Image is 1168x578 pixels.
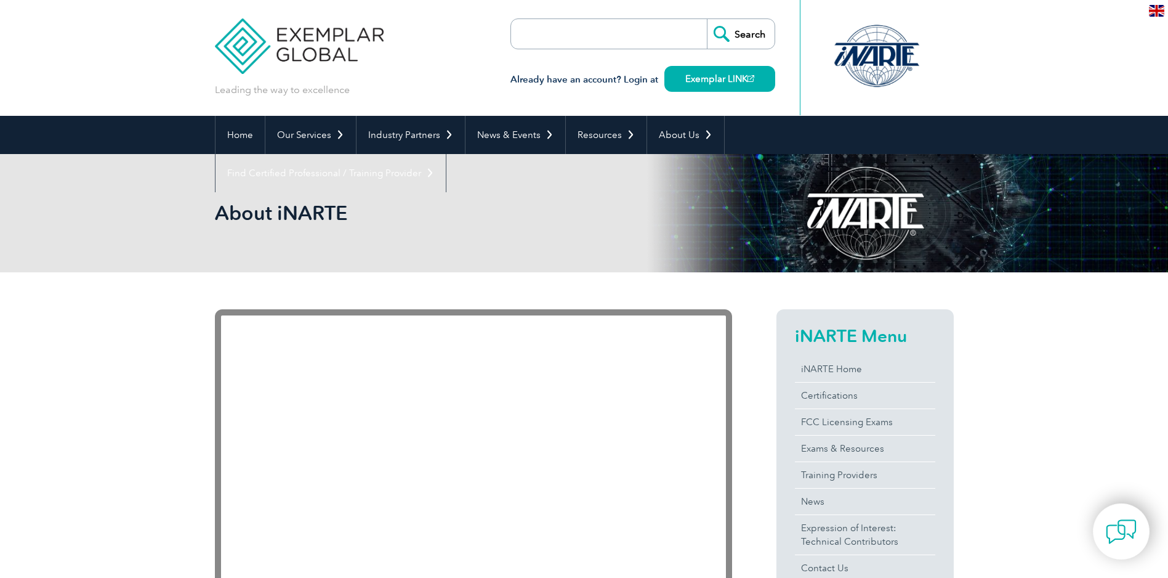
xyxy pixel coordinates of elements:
a: Training Providers [795,462,935,488]
img: en [1149,5,1164,17]
a: FCC Licensing Exams [795,409,935,435]
a: Find Certified Professional / Training Provider [215,154,446,192]
input: Search [707,19,775,49]
a: Our Services [265,116,356,154]
h2: About iNARTE [215,203,732,223]
a: iNARTE Home [795,356,935,382]
a: Certifications [795,383,935,409]
a: News [795,489,935,515]
h3: Already have an account? Login at [510,72,775,88]
img: open_square.png [747,75,754,82]
a: Home [215,116,265,154]
a: Resources [566,116,646,154]
a: Expression of Interest:Technical Contributors [795,515,935,555]
a: Exemplar LINK [664,66,775,92]
a: News & Events [465,116,565,154]
h2: iNARTE Menu [795,326,935,346]
a: About Us [647,116,724,154]
img: contact-chat.png [1106,516,1137,547]
a: Exams & Resources [795,436,935,462]
a: Industry Partners [356,116,465,154]
p: Leading the way to excellence [215,83,350,97]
